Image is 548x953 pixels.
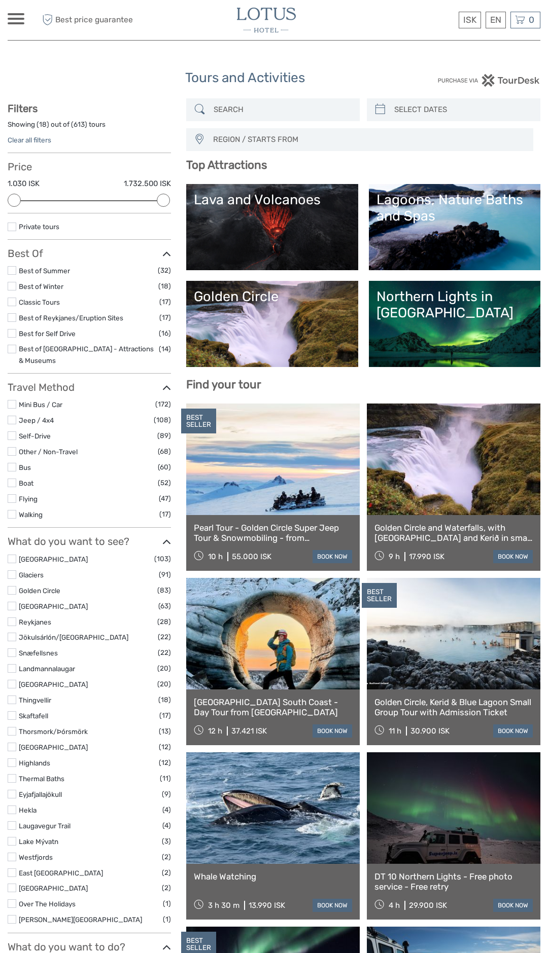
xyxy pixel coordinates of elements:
a: Northern Lights in [GEOGRAPHIC_DATA] [376,288,533,359]
span: 4 h [389,901,400,910]
span: (17) [159,508,171,520]
a: East [GEOGRAPHIC_DATA] [19,869,103,877]
a: Other / Non-Travel [19,448,78,456]
a: [GEOGRAPHIC_DATA] [19,743,88,751]
img: 3065-b7107863-13b3-4aeb-8608-4df0d373a5c0_logo_small.jpg [237,8,296,32]
div: Golden Circle [194,288,350,305]
span: (18) [158,694,171,706]
a: Glaciers [19,571,44,579]
span: (20) [157,663,171,674]
a: Walking [19,510,43,519]
a: Golden Circle and Waterfalls, with [GEOGRAPHIC_DATA] and Kerið in small group [374,523,533,543]
label: 613 [74,120,85,129]
a: Mini Bus / Car [19,400,62,409]
span: (17) [159,710,171,721]
span: (52) [158,477,171,489]
span: (63) [158,600,171,612]
a: Private tours [19,223,59,231]
a: Golden Circle [194,288,350,359]
a: Landmannalaugar [19,665,75,673]
span: (20) [157,678,171,690]
a: Best for Self Drive [19,329,76,338]
a: DT 10 Northern Lights - Free photo service - Free retry [374,871,533,892]
a: book now [493,899,533,912]
span: (1) [163,913,171,925]
span: (9) [162,788,171,800]
div: Lagoons, Nature Baths and Spas [376,192,533,225]
span: (108) [154,414,171,426]
a: Highlands [19,759,50,767]
a: Lagoons, Nature Baths and Spas [376,192,533,263]
a: Jökulsárlón/[GEOGRAPHIC_DATA] [19,633,128,641]
div: Showing ( ) out of ( ) tours [8,120,171,135]
a: Clear all filters [8,136,51,144]
h3: What do you want to do? [8,941,171,953]
a: [GEOGRAPHIC_DATA] [19,680,88,688]
a: Over The Holidays [19,900,76,908]
div: 17.990 ISK [409,552,444,561]
a: Snæfellsnes [19,649,58,657]
div: BEST SELLER [181,409,216,434]
a: book now [313,899,352,912]
a: [GEOGRAPHIC_DATA] [19,555,88,563]
span: 9 h [389,552,400,561]
span: (2) [162,851,171,863]
a: Westfjords [19,853,53,861]
div: 30.900 ISK [410,726,450,736]
span: (13) [159,725,171,737]
span: (60) [158,461,171,473]
h3: Best Of [8,247,171,260]
span: (17) [159,296,171,308]
span: (12) [159,757,171,768]
button: REGION / STARTS FROM [209,131,528,148]
span: 0 [527,15,536,25]
a: [GEOGRAPHIC_DATA] [19,602,88,610]
span: (83) [157,584,171,596]
span: (4) [162,820,171,831]
span: (14) [159,343,171,355]
b: Top Attractions [186,158,267,172]
div: BEST SELLER [362,583,397,608]
a: Self-Drive [19,432,51,440]
span: (28) [157,616,171,628]
span: (18) [158,280,171,292]
span: (47) [159,493,171,504]
a: Boat [19,479,33,487]
a: Thingvellir [19,696,51,704]
span: (12) [159,741,171,753]
a: book now [313,724,352,738]
label: 18 [39,120,47,129]
span: (11) [160,773,171,784]
span: (3) [162,835,171,847]
label: 1.030 ISK [8,178,40,189]
input: SELECT DATES [390,101,535,119]
a: Best of Summer [19,267,70,275]
a: Best of [GEOGRAPHIC_DATA] - Attractions & Museums [19,345,154,364]
a: book now [493,724,533,738]
a: [GEOGRAPHIC_DATA] South Coast - Day Tour from [GEOGRAPHIC_DATA] [194,697,352,718]
span: (22) [158,631,171,643]
span: ISK [463,15,476,25]
h1: Tours and Activities [185,70,363,86]
span: 10 h [208,552,223,561]
a: [PERSON_NAME][GEOGRAPHIC_DATA] [19,915,142,924]
a: Lake Mývatn [19,837,58,846]
div: 55.000 ISK [232,552,271,561]
div: EN [486,12,506,28]
span: 11 h [389,726,401,736]
a: Whale Watching [194,871,352,882]
span: (22) [158,647,171,658]
a: Hekla [19,806,37,814]
div: Northern Lights in [GEOGRAPHIC_DATA] [376,288,533,321]
span: (1) [163,898,171,909]
a: Thorsmork/Þórsmörk [19,727,88,736]
div: 29.900 ISK [409,901,447,910]
span: (2) [162,867,171,878]
input: SEARCH [210,101,355,119]
span: (16) [159,327,171,339]
span: 3 h 30 m [208,901,239,910]
span: (103) [154,553,171,565]
span: (32) [158,265,171,276]
span: (17) [159,312,171,323]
